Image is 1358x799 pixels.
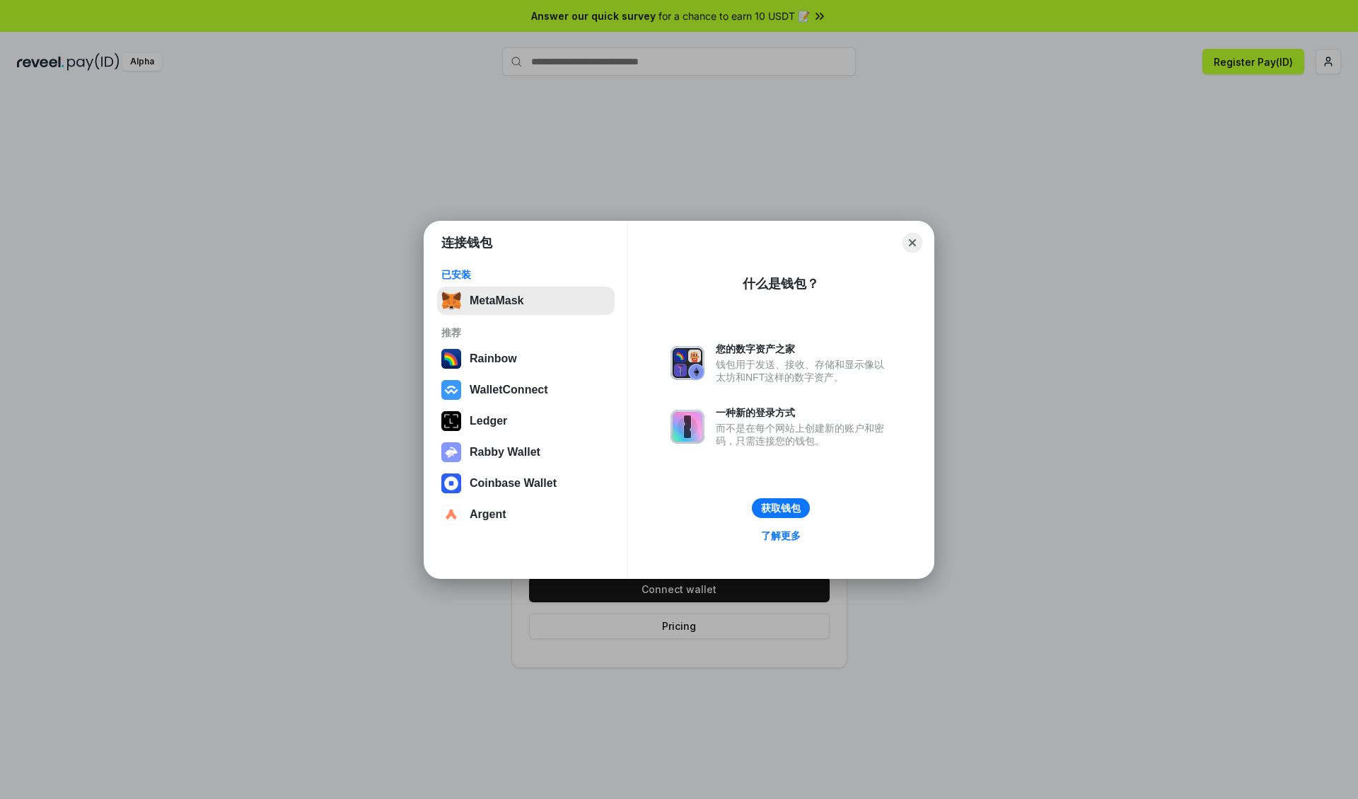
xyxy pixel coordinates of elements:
[437,500,615,529] button: Argent
[671,346,704,380] img: svg+xml,%3Csvg%20xmlns%3D%22http%3A%2F%2Fwww.w3.org%2F2000%2Fsvg%22%20fill%3D%22none%22%20viewBox...
[441,411,461,431] img: svg+xml,%3Csvg%20xmlns%3D%22http%3A%2F%2Fwww.w3.org%2F2000%2Fsvg%22%20width%3D%2228%22%20height%3...
[437,376,615,404] button: WalletConnect
[716,343,891,355] div: 您的数字资产之家
[716,422,891,447] div: 而不是在每个网站上创建新的账户和密码，只需连接您的钱包。
[441,268,610,281] div: 已安装
[441,326,610,339] div: 推荐
[437,469,615,498] button: Coinbase Wallet
[716,406,891,419] div: 一种新的登录方式
[441,291,461,311] img: svg+xml,%3Csvg%20fill%3D%22none%22%20height%3D%2233%22%20viewBox%3D%220%200%2035%2033%22%20width%...
[441,349,461,369] img: svg+xml,%3Csvg%20width%3D%22120%22%20height%3D%22120%22%20viewBox%3D%220%200%20120%20120%22%20fil...
[441,473,461,493] img: svg+xml,%3Csvg%20width%3D%2228%22%20height%3D%2228%22%20viewBox%3D%220%200%2028%2028%22%20fill%3D...
[753,527,809,545] a: 了解更多
[470,415,507,427] div: Ledger
[716,358,891,384] div: 钱包用于发送、接收、存储和显示像以太坊和NFT这样的数字资产。
[671,410,704,444] img: svg+xml,%3Csvg%20xmlns%3D%22http%3A%2F%2Fwww.w3.org%2F2000%2Fsvg%22%20fill%3D%22none%22%20viewBox...
[470,477,557,490] div: Coinbase Wallet
[437,345,615,373] button: Rainbow
[470,384,548,396] div: WalletConnect
[441,505,461,524] img: svg+xml,%3Csvg%20width%3D%2228%22%20height%3D%2228%22%20viewBox%3D%220%200%2028%2028%22%20fill%3D...
[441,442,461,462] img: svg+xml,%3Csvg%20xmlns%3D%22http%3A%2F%2Fwww.w3.org%2F2000%2Fsvg%22%20fill%3D%22none%22%20viewBox...
[470,446,540,459] div: Rabby Wallet
[437,287,615,315] button: MetaMask
[437,407,615,435] button: Ledger
[470,508,506,521] div: Argent
[441,234,492,251] h1: 连接钱包
[743,275,819,292] div: 什么是钱包？
[761,502,801,515] div: 获取钱包
[437,438,615,466] button: Rabby Wallet
[761,529,801,542] div: 了解更多
[470,352,517,365] div: Rainbow
[903,233,922,253] button: Close
[752,498,810,518] button: 获取钱包
[470,294,523,307] div: MetaMask
[441,380,461,400] img: svg+xml,%3Csvg%20width%3D%2228%22%20height%3D%2228%22%20viewBox%3D%220%200%2028%2028%22%20fill%3D...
